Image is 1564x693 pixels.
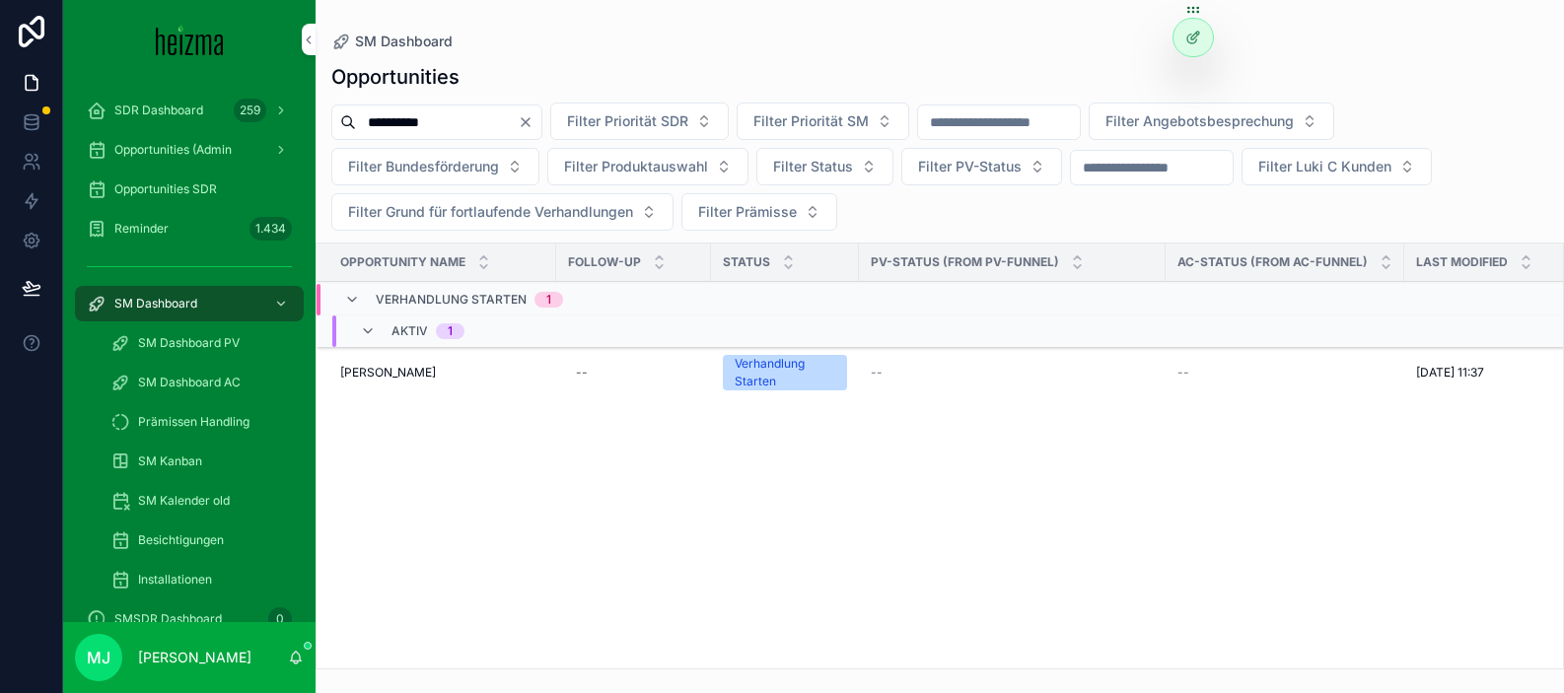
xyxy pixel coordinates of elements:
[99,365,304,400] a: SM Dashboard AC
[99,562,304,597] a: Installationen
[138,648,251,667] p: [PERSON_NAME]
[114,221,169,237] span: Reminder
[753,111,869,131] span: Filter Priorität SM
[756,148,893,185] button: Select Button
[114,142,232,158] span: Opportunities (Admin
[340,365,436,381] span: [PERSON_NAME]
[75,172,304,207] a: Opportunities SDR
[723,355,847,390] a: Verhandlung Starten
[99,404,304,440] a: Prämissen Handling
[138,414,249,430] span: Prämissen Handling
[63,79,316,622] div: scrollable content
[871,365,1154,381] a: --
[138,335,240,351] span: SM Dashboard PV
[268,607,292,631] div: 0
[918,157,1022,176] span: Filter PV-Status
[1242,148,1432,185] button: Select Button
[568,254,641,270] span: Follow-up
[773,157,853,176] span: Filter Status
[87,646,110,669] span: MJ
[547,148,748,185] button: Select Button
[391,323,428,339] span: Aktiv
[546,292,551,308] div: 1
[348,202,633,222] span: Filter Grund für fortlaufende Verhandlungen
[871,254,1059,270] span: PV-Status (from PV-Funnel)
[114,611,222,627] span: SMSDR Dashboard
[99,522,304,558] a: Besichtigungen
[735,355,835,390] div: Verhandlung Starten
[156,24,224,55] img: App logo
[518,114,541,130] button: Clear
[75,286,304,321] a: SM Dashboard
[1177,365,1392,381] a: --
[698,202,797,222] span: Filter Prämisse
[355,32,453,51] span: SM Dashboard
[723,254,770,270] span: Status
[75,211,304,246] a: Reminder1.434
[138,532,224,548] span: Besichtigungen
[234,99,266,122] div: 259
[376,292,527,308] span: Verhandlung Starten
[568,357,699,388] a: --
[75,601,304,637] a: SMSDR Dashboard0
[1416,365,1484,381] span: [DATE] 11:37
[448,323,453,339] div: 1
[138,375,241,390] span: SM Dashboard AC
[340,365,544,381] a: [PERSON_NAME]
[564,157,708,176] span: Filter Produktauswahl
[331,193,674,231] button: Select Button
[901,148,1062,185] button: Select Button
[567,111,688,131] span: Filter Priorität SDR
[1177,365,1189,381] span: --
[138,572,212,588] span: Installationen
[1105,111,1294,131] span: Filter Angebotsbesprechung
[114,296,197,312] span: SM Dashboard
[1416,365,1564,381] a: [DATE] 11:37
[331,148,539,185] button: Select Button
[114,103,203,118] span: SDR Dashboard
[681,193,837,231] button: Select Button
[99,444,304,479] a: SM Kanban
[1089,103,1334,140] button: Select Button
[249,217,292,241] div: 1.434
[138,453,202,469] span: SM Kanban
[550,103,729,140] button: Select Button
[331,32,453,51] a: SM Dashboard
[138,493,230,509] span: SM Kalender old
[75,93,304,128] a: SDR Dashboard259
[331,63,460,91] h1: Opportunities
[737,103,909,140] button: Select Button
[576,365,588,381] div: --
[99,483,304,519] a: SM Kalender old
[99,325,304,361] a: SM Dashboard PV
[1177,254,1368,270] span: AC-Status (from AC-Funnel)
[1258,157,1391,176] span: Filter Luki C Kunden
[75,132,304,168] a: Opportunities (Admin
[871,365,883,381] span: --
[114,181,217,197] span: Opportunities SDR
[1416,254,1508,270] span: Last Modified
[340,254,465,270] span: Opportunity Name
[348,157,499,176] span: Filter Bundesförderung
